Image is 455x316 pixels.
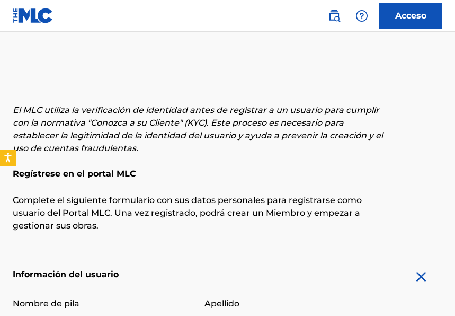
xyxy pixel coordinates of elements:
img: Logotipo del MLC [13,8,53,23]
img: buscar [328,10,341,22]
img: ayuda [355,10,368,22]
a: Búsqueda pública [324,5,345,27]
div: Ayuda [351,5,372,27]
font: El MLC utiliza la verificación de identidad antes de registrar a un usuario para cumplir con la n... [13,105,383,153]
font: Información del usuario [13,269,119,279]
font: Acceso [395,11,426,21]
font: Complete el siguiente formulario con sus datos personales para registrarse como usuario del Porta... [13,195,362,231]
a: Acceso [379,3,442,29]
img: cerca [413,268,430,285]
font: Regístrese en el portal MLC [13,169,136,179]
